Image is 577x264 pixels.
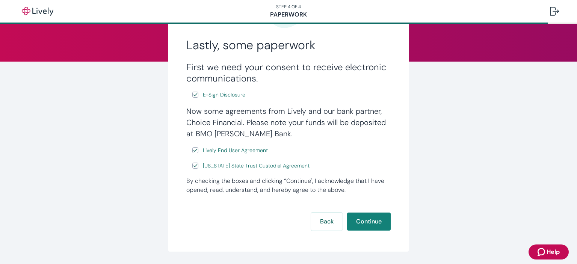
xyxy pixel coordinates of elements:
[186,106,391,139] h4: Now some agreements from Lively and our bank partner, Choice Financial. Please note your funds wi...
[311,213,343,231] button: Back
[186,177,391,195] div: By checking the boxes and clicking “Continue", I acknowledge that I have opened, read, understand...
[544,2,565,20] button: Log out
[201,90,247,100] a: e-sign disclosure document
[538,247,547,256] svg: Zendesk support icon
[203,162,310,170] span: [US_STATE] State Trust Custodial Agreement
[186,62,391,84] h3: First we need your consent to receive electronic communications.
[203,91,245,99] span: E-Sign Disclosure
[347,213,391,231] button: Continue
[547,247,560,256] span: Help
[17,7,59,16] img: Lively
[203,146,268,154] span: Lively End User Agreement
[186,38,391,53] h2: Lastly, some paperwork
[201,161,311,170] a: e-sign disclosure document
[201,146,269,155] a: e-sign disclosure document
[529,244,569,259] button: Zendesk support iconHelp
